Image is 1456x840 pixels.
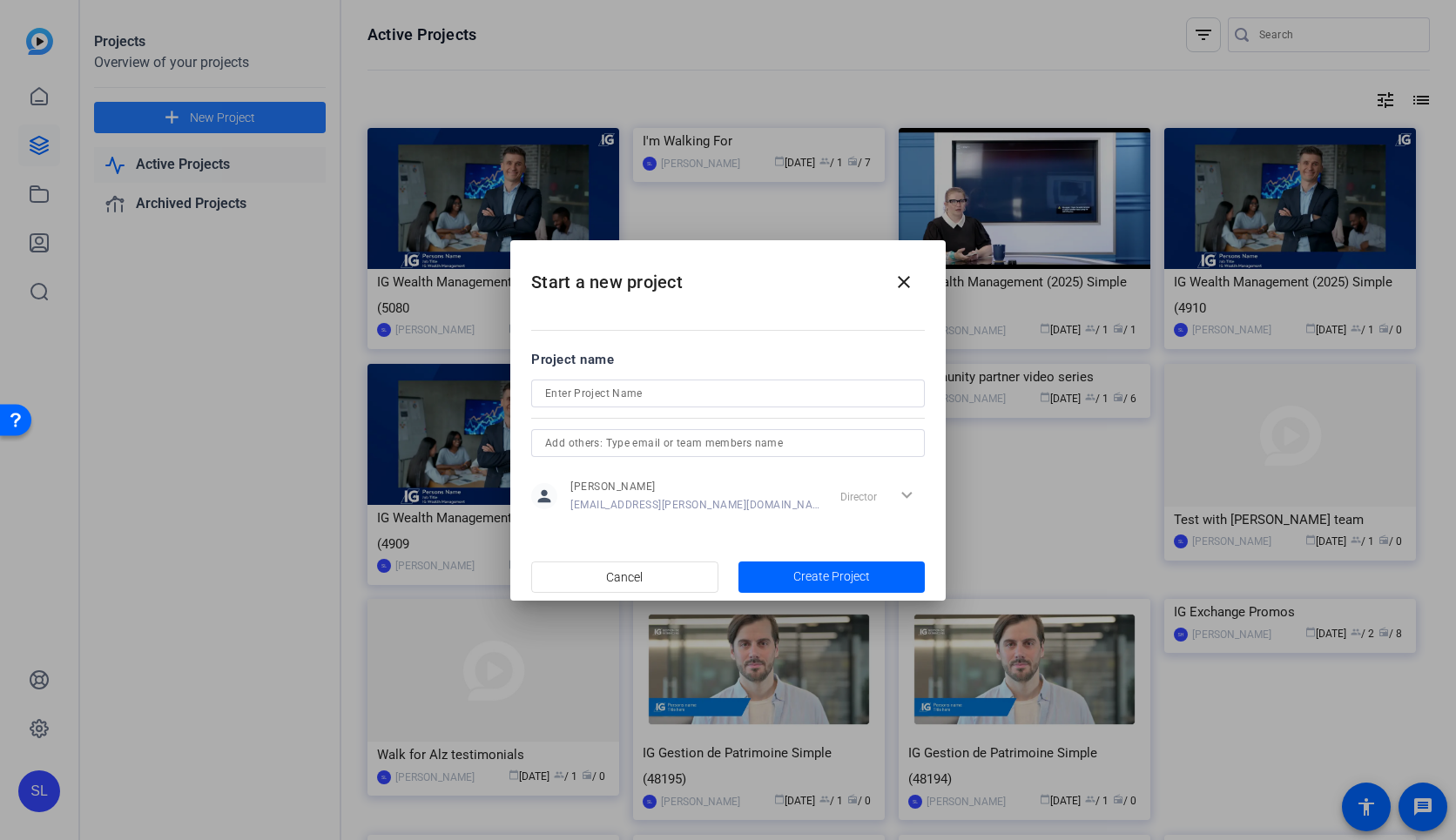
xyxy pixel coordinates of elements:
mat-icon: person [531,483,557,509]
span: Create Project [793,568,870,586]
span: [PERSON_NAME] [570,480,820,494]
span: Cancel [606,561,643,594]
span: [EMAIL_ADDRESS][PERSON_NAME][DOMAIN_NAME] [570,498,820,512]
input: Add others: Type email or team members name [545,433,911,454]
h2: Start a new project [510,240,946,311]
mat-icon: close [893,272,914,292]
input: Enter Project Name [545,383,911,404]
button: Create Project [738,561,926,593]
div: Project name [531,350,925,369]
button: Cancel [531,561,718,593]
